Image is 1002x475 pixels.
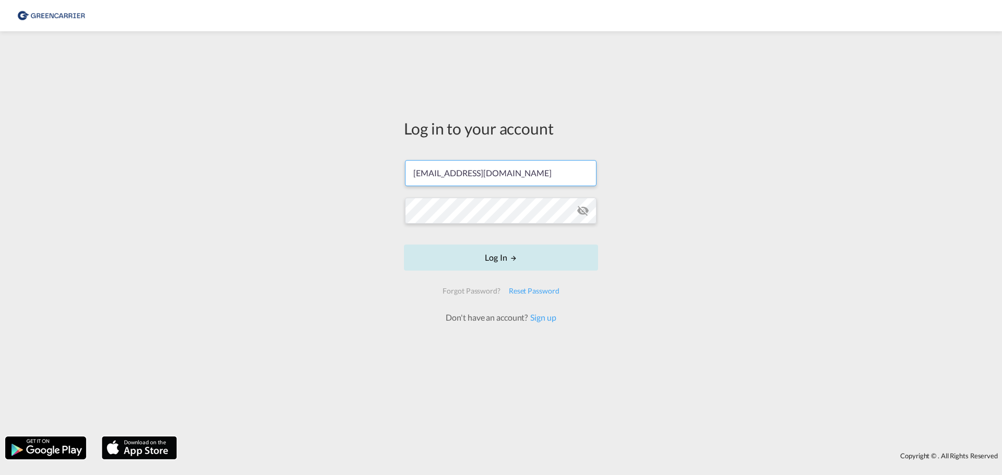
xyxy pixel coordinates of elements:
input: Enter email/phone number [405,160,597,186]
img: apple.png [101,435,178,460]
div: Log in to your account [404,117,598,139]
md-icon: icon-eye-off [577,204,589,217]
div: Reset Password [505,282,564,300]
img: b0b18ec08afe11efb1d4932555f5f09d.png [16,4,86,28]
div: Copyright © . All Rights Reserved [182,447,1002,465]
div: Forgot Password? [438,282,504,300]
div: Don't have an account? [434,312,567,323]
a: Sign up [528,312,556,322]
button: LOGIN [404,245,598,271]
img: google.png [4,435,87,460]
